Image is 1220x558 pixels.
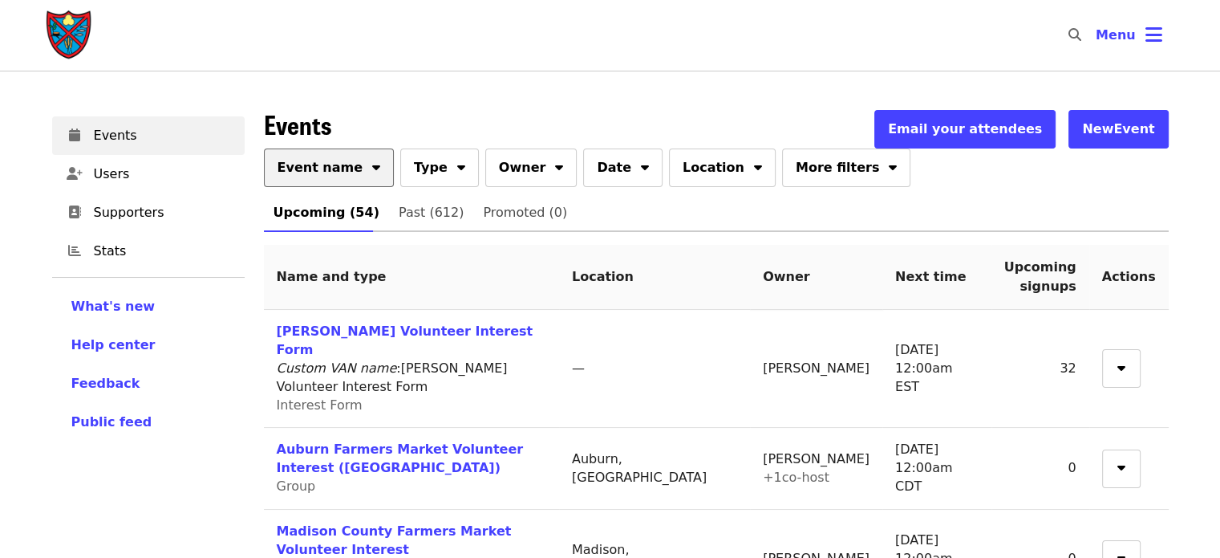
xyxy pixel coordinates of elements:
[499,158,546,177] span: Owner
[277,397,363,413] span: Interest Form
[71,414,152,430] span: Public feed
[483,202,567,224] span: Promoted (0)
[750,245,882,310] th: Owner
[750,310,882,428] td: [PERSON_NAME]
[1091,16,1104,55] input: Search
[94,165,232,184] span: Users
[277,442,524,475] a: Auburn Farmers Market Volunteer Interest ([GEOGRAPHIC_DATA])
[277,479,316,494] span: Group
[583,149,663,187] button: Date
[52,193,245,232] a: Supporters
[94,242,232,261] span: Stats
[782,149,910,187] button: More filters
[46,10,94,61] img: Society of St. Andrew - Home
[94,126,232,145] span: Events
[1004,259,1076,294] span: Upcoming signups
[71,413,225,432] a: Public feed
[389,193,473,232] a: Past (612)
[400,149,479,187] button: Type
[71,297,225,316] a: What's new
[485,149,578,187] button: Owner
[68,205,81,220] i: address-book icon
[882,428,991,510] td: [DATE] 12:00am CDT
[94,203,232,222] span: Supporters
[1083,16,1175,55] button: Toggle account menu
[1068,27,1081,43] i: search icon
[754,157,762,173] i: sort-down icon
[882,310,991,428] td: [DATE] 12:00am EST
[414,158,448,177] span: Type
[67,166,83,181] i: user-plus icon
[882,245,991,310] th: Next time
[372,157,380,173] i: sort-down icon
[572,450,737,487] div: Auburn, [GEOGRAPHIC_DATA]
[1068,110,1168,149] button: NewEvent
[1089,245,1169,310] th: Actions
[683,158,744,177] span: Location
[264,310,559,428] td: : [PERSON_NAME] Volunteer Interest Form
[473,193,577,232] a: Promoted (0)
[1117,358,1125,373] i: sort-down icon
[796,158,879,177] span: More filters
[71,337,156,352] span: Help center
[889,157,897,173] i: sort-down icon
[669,149,776,187] button: Location
[71,336,225,355] a: Help center
[750,428,882,510] td: [PERSON_NAME]
[71,374,140,393] button: Feedback
[457,157,465,173] i: sort-down icon
[264,193,389,232] a: Upcoming (54)
[52,155,245,193] a: Users
[264,105,331,143] span: Events
[52,232,245,271] a: Stats
[763,469,869,487] div: + 1 co-host
[69,128,80,143] i: calendar icon
[399,202,464,224] span: Past (612)
[1004,360,1076,378] div: 32
[278,158,363,177] span: Event name
[1145,23,1162,47] i: bars icon
[264,245,559,310] th: Name and type
[572,360,737,378] div: —
[1004,459,1076,478] div: 0
[1096,27,1136,43] span: Menu
[277,360,397,376] i: Custom VAN name
[71,299,156,314] span: What's new
[597,158,631,177] span: Date
[641,157,649,173] i: sort-down icon
[555,157,563,173] i: sort-down icon
[1117,458,1125,473] i: sort-down icon
[274,202,379,224] span: Upcoming (54)
[559,245,750,310] th: Location
[52,116,245,155] a: Events
[264,149,395,187] button: Event name
[874,110,1056,149] button: Email your attendees
[68,243,81,259] i: chart-bar icon
[277,324,533,357] a: [PERSON_NAME] Volunteer Interest Form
